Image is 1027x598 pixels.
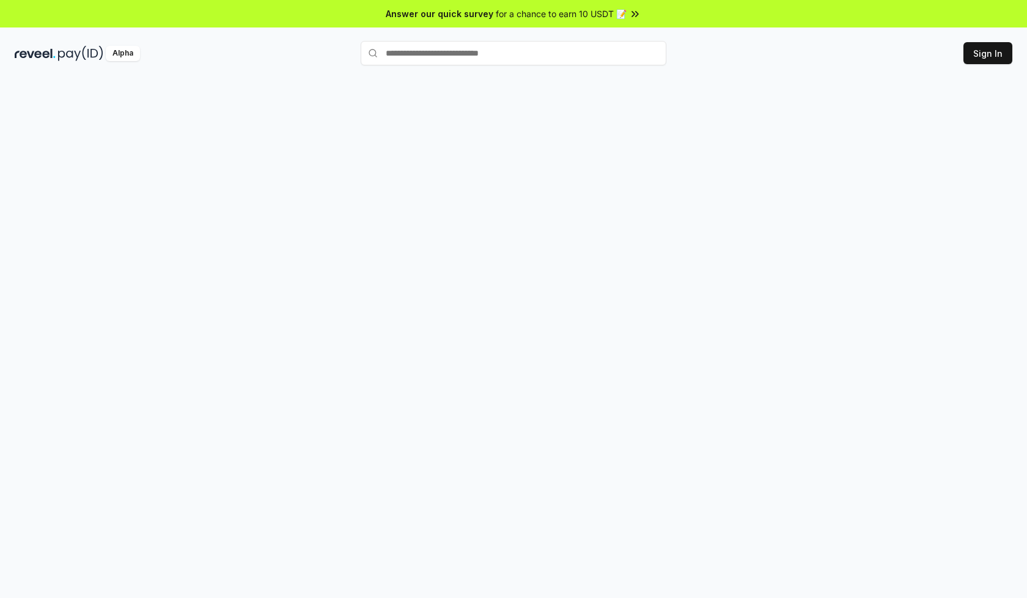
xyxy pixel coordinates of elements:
[963,42,1012,64] button: Sign In
[58,46,103,61] img: pay_id
[106,46,140,61] div: Alpha
[496,7,627,20] span: for a chance to earn 10 USDT 📝
[15,46,56,61] img: reveel_dark
[386,7,493,20] span: Answer our quick survey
